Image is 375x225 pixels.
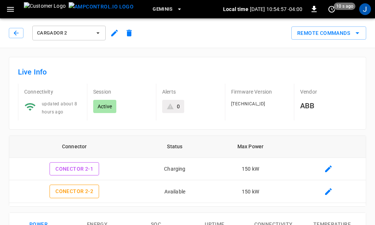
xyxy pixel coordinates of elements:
img: Customer Logo [24,2,66,16]
th: Max Power [210,136,291,158]
span: Cargador 2 [37,29,91,37]
td: Available [139,180,210,203]
th: Status [139,136,210,158]
button: Geminis [150,2,185,17]
p: Active [98,103,112,110]
span: Geminis [153,5,173,14]
td: 150 kW [210,158,291,181]
p: Vendor [300,88,357,95]
span: updated about 8 hours ago [42,101,77,115]
div: remote commands options [291,26,366,40]
span: 10 s ago [334,3,356,10]
th: Connector [9,136,139,158]
p: Local time [223,6,248,13]
button: Remote Commands [291,26,366,40]
td: 150 kW [210,180,291,203]
button: Conector 2-1 [50,162,99,176]
div: profile-icon [359,3,371,15]
p: [DATE] 10:54:57 -04:00 [250,6,302,13]
button: set refresh interval [326,3,338,15]
span: [TECHNICAL_ID] [231,101,265,106]
h6: Live Info [18,66,357,78]
p: Connectivity [24,88,81,95]
button: Conector 2-2 [50,185,99,198]
h6: ABB [300,100,357,112]
button: Cargador 2 [32,26,106,40]
p: Session [93,88,150,95]
img: ampcontrol.io logo [69,2,134,11]
p: Alerts [162,88,219,95]
p: Firmware Version [231,88,288,95]
td: Charging [139,158,210,181]
div: 0 [177,103,180,110]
